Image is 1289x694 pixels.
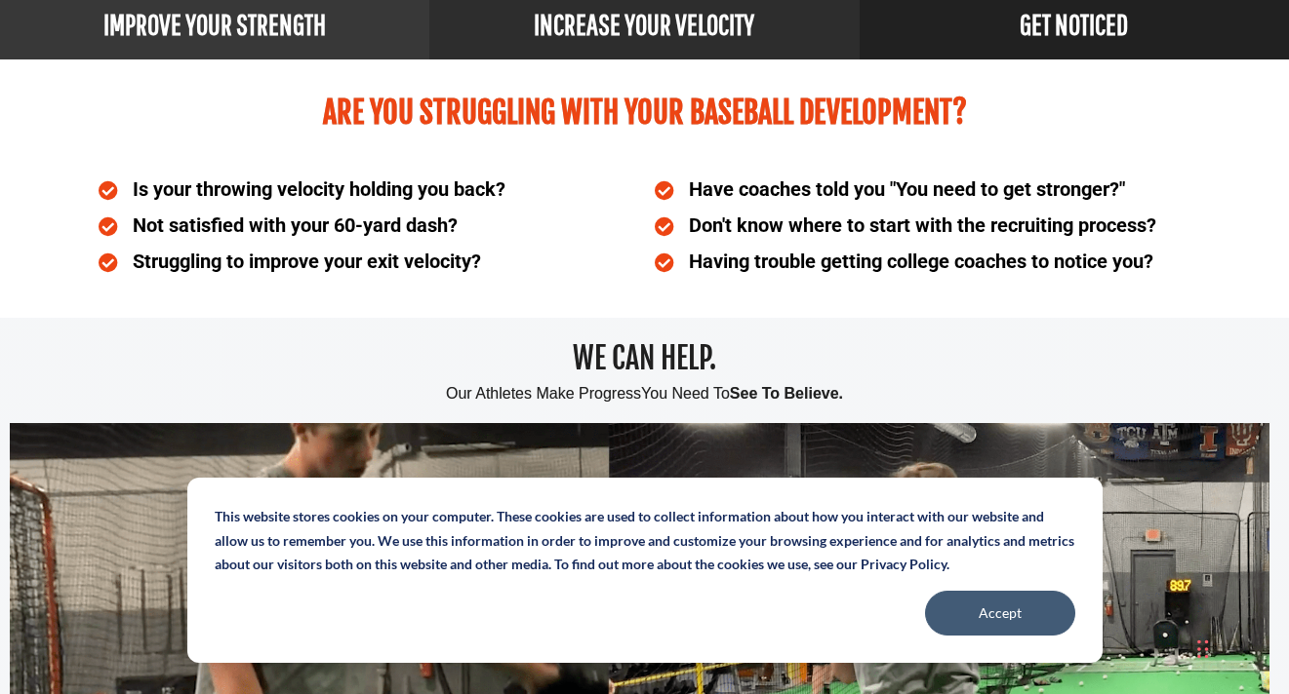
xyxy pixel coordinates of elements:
li: Struggling to improve your exit velocity? [99,244,635,280]
div: Drag [1197,620,1209,678]
div: Cookie banner [187,478,1103,663]
span: You Need To [641,385,730,402]
span: Our Athletes Make Progress [446,385,843,402]
b: INCREASE YOUR VELOCITY [534,7,754,41]
li: Having trouble getting college coaches to notice you? [655,244,1191,280]
h2: Are you struggling with your baseball development? [99,98,1191,128]
iframe: Chat Widget [1008,483,1289,694]
li: Don't know where to start with the recruiting process? [655,208,1191,244]
span: See To Believe. [730,385,843,402]
p: This website stores cookies on your computer. These cookies are used to collect information about... [215,505,1075,577]
b: IMPROVE YOUR STRENGTH [103,7,326,41]
li: Have coaches told you "You need to get stronger?" [655,172,1191,208]
b: GET NOTICED [1020,7,1128,41]
button: Accept [925,591,1075,636]
li: Not satisfied with your 60-yard dash? [99,208,635,244]
h2: WE CAN HELP. [10,329,1279,418]
li: Is your throwing velocity holding you back? [99,172,635,208]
